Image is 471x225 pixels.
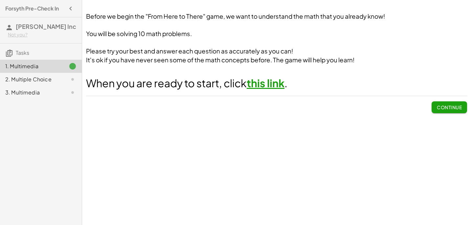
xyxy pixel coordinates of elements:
span: . [284,76,287,90]
span: Continue [437,104,462,110]
span: When you are ready to start, click [86,76,247,90]
span: Please try your best and answer each question as accurately as you can! [86,47,293,55]
div: Not you? [8,31,77,38]
span: [PERSON_NAME] Inc [16,23,76,30]
i: Task not started. [69,75,77,83]
button: Continue [432,101,467,113]
i: Task not started. [69,89,77,96]
span: Tasks [16,49,29,56]
span: You will be solving 10 math problems. [86,30,192,37]
div: 1. Multimedia [5,62,58,70]
a: this link [247,76,284,90]
span: Before we begin the "From Here to There" game, we want to understand the math that you already know! [86,12,385,20]
span: It's ok if you have never seen some of the math concepts before. The game will help you learn! [86,56,354,64]
div: 3. Multimedia [5,89,58,96]
h4: Forsyth Pre-Check In [5,5,59,12]
div: 2. Multiple Choice [5,75,58,83]
i: Task finished. [69,62,77,70]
